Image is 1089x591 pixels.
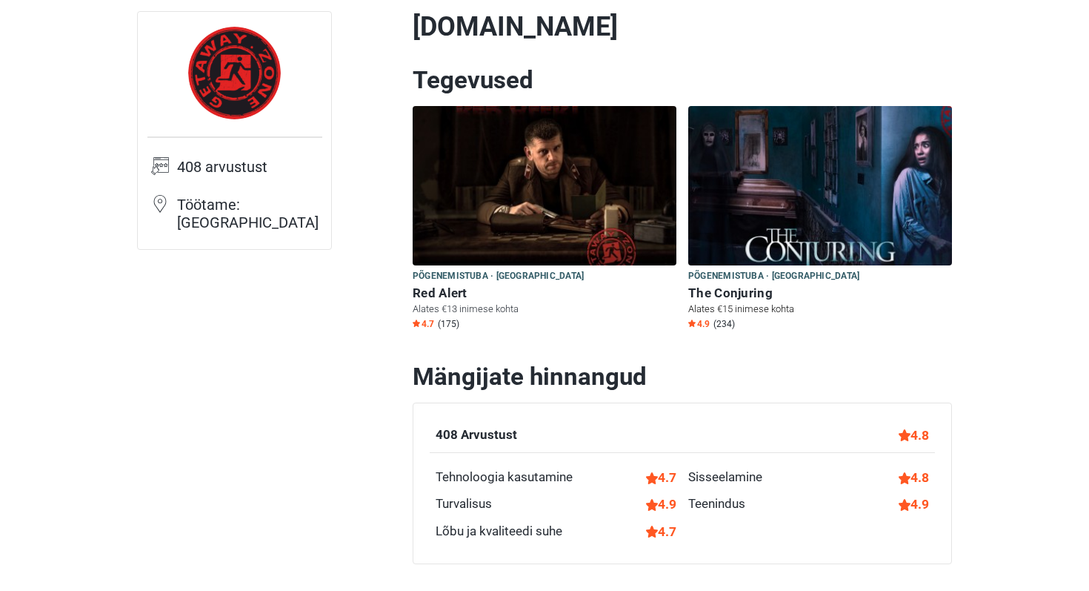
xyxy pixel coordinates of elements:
p: Alates €15 inimese kohta [688,303,952,316]
h2: Tegevused [413,65,952,95]
h6: The Conjuring [688,285,952,301]
h1: [DOMAIN_NAME] [413,11,952,43]
img: The Conjuring [688,106,952,265]
div: Teenindus [688,495,745,514]
td: Töötame: [GEOGRAPHIC_DATA] [177,194,322,240]
p: Alates €13 inimese kohta [413,303,676,316]
span: Põgenemistuba · [GEOGRAPHIC_DATA] [688,268,859,285]
div: 4.9 [899,495,929,514]
a: The Conjuring Põgenemistuba · [GEOGRAPHIC_DATA] The Conjuring Alates €15 inimese kohta Star4.9 (234) [688,106,952,333]
img: Star [688,320,696,327]
span: 4.7 [413,318,434,330]
a: Red Alert Põgenemistuba · [GEOGRAPHIC_DATA] Red Alert Alates €13 inimese kohta Star4.7 (175) [413,106,676,333]
div: 4.8 [899,468,929,487]
span: (175) [438,318,459,330]
span: (234) [713,318,735,330]
div: 4.9 [646,495,676,514]
span: Põgenemistuba · [GEOGRAPHIC_DATA] [413,268,584,285]
td: 408 arvustust [177,156,322,194]
div: 4.8 [899,426,929,445]
div: 4.7 [646,468,676,487]
h6: Red Alert [413,285,676,301]
div: Sisseelamine [688,468,762,487]
h2: Mängijate hinnangud [413,362,952,392]
div: 4.7 [646,522,676,541]
div: Lõbu ja kvaliteedi suhe [436,522,562,541]
img: Red Alert [413,106,676,265]
span: 4.9 [688,318,710,330]
div: Tehnoloogia kasutamine [436,468,573,487]
div: 408 Arvustust [436,426,517,445]
img: Star [413,320,420,327]
div: Turvalisus [436,495,492,514]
